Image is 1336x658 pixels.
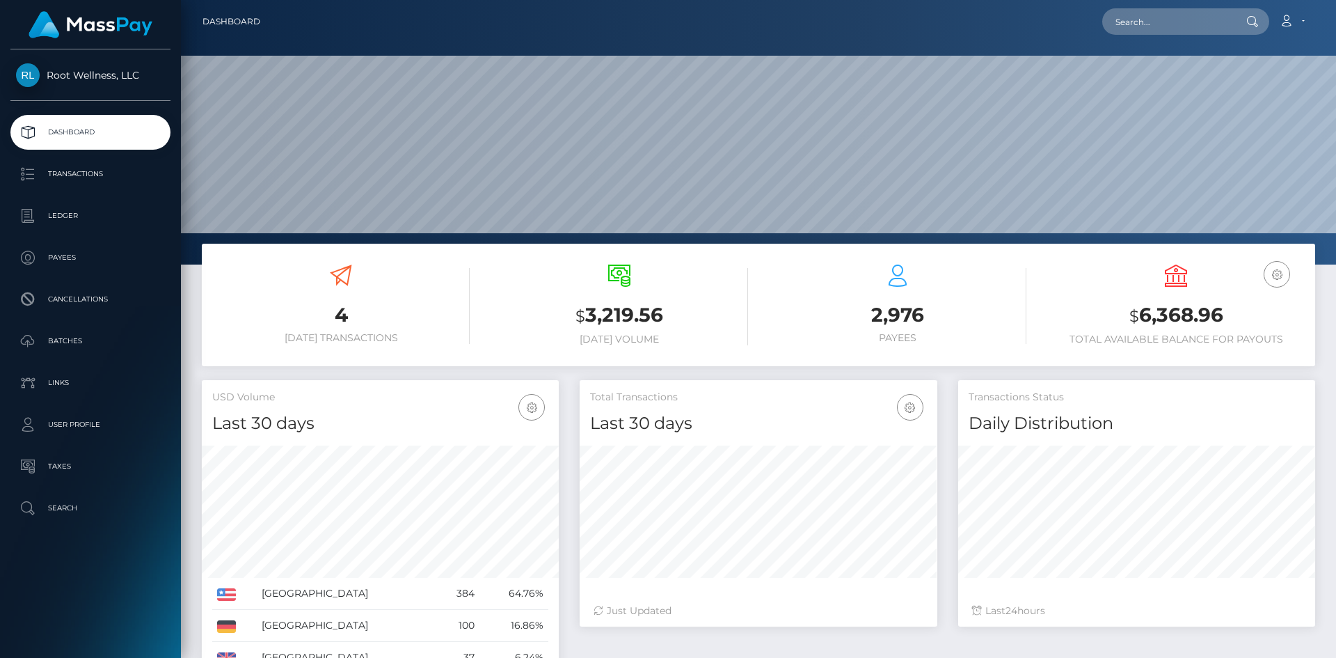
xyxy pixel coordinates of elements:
p: Search [16,498,165,519]
p: Taxes [16,456,165,477]
h4: Last 30 days [590,412,926,436]
a: Dashboard [10,115,170,150]
h5: USD Volume [212,391,548,405]
p: Payees [16,247,165,268]
td: 384 [436,578,479,610]
h5: Total Transactions [590,391,926,405]
h3: 3,219.56 [491,301,748,330]
h6: [DATE] Transactions [212,332,470,344]
img: US.png [217,588,236,601]
img: MassPay Logo [29,11,152,38]
h3: 6,368.96 [1047,301,1305,330]
small: $ [575,306,585,326]
p: Transactions [16,164,165,185]
a: Batches [10,324,170,359]
p: Batches [16,331,165,352]
td: 16.86% [479,610,548,642]
h4: Last 30 days [212,412,548,436]
a: Cancellations [10,282,170,317]
a: Payees [10,240,170,275]
h6: [DATE] Volume [491,334,748,345]
a: Links [10,366,170,400]
td: 64.76% [479,578,548,610]
a: User Profile [10,407,170,442]
h4: Daily Distribution [969,412,1305,436]
h3: 2,976 [769,301,1026,329]
img: DE.png [217,620,236,633]
p: Cancellations [16,289,165,310]
h3: 4 [212,301,470,329]
small: $ [1129,306,1139,326]
input: Search... [1102,8,1233,35]
div: Just Updated [594,604,923,618]
a: Search [10,491,170,526]
p: Ledger [16,205,165,226]
div: Last hours [972,604,1301,618]
a: Ledger [10,198,170,233]
p: Links [16,373,165,393]
a: Transactions [10,157,170,191]
p: Dashboard [16,122,165,143]
img: Root Wellness, LLC [16,63,40,87]
td: [GEOGRAPHIC_DATA] [257,578,437,610]
h6: Total Available Balance for Payouts [1047,334,1305,345]
p: User Profile [16,414,165,435]
h5: Transactions Status [969,391,1305,405]
span: Root Wellness, LLC [10,69,170,81]
a: Taxes [10,449,170,484]
td: 100 [436,610,479,642]
span: 24 [1005,604,1017,617]
h6: Payees [769,332,1026,344]
a: Dashboard [202,7,260,36]
td: [GEOGRAPHIC_DATA] [257,610,437,642]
